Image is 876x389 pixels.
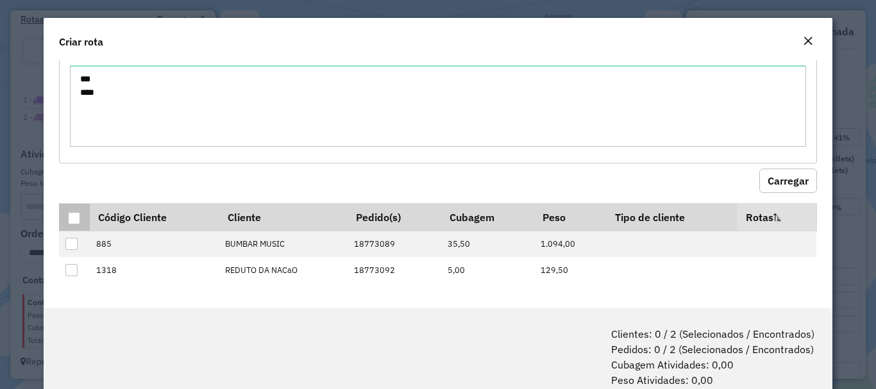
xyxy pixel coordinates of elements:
td: BUMBAR MUSIC [219,231,348,257]
td: 129,50 [534,257,606,283]
th: Pedido(s) [347,203,441,231]
th: Cliente [219,203,348,231]
td: 5,00 [441,257,534,283]
th: Tipo de cliente [606,203,737,231]
td: 1318 [90,257,219,283]
span: 18773092 [354,265,395,276]
th: Cubagem [441,203,534,231]
h4: Criar rota [59,34,103,49]
td: 1.094,00 [534,231,606,257]
th: Rotas [737,203,816,231]
button: Carregar [759,169,817,193]
td: REDUTO DA NACaO [219,257,348,283]
em: Fechar [803,36,813,46]
span: 18773089 [354,238,395,249]
button: Close [799,33,817,50]
th: Peso [534,203,606,231]
td: 35,50 [441,231,534,257]
span: Clientes: 0 / 2 (Selecionados / Encontrados) Pedidos: 0 / 2 (Selecionados / Encontrados) Cubagem ... [611,326,814,388]
td: 885 [90,231,219,257]
th: Código Cliente [90,203,219,231]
